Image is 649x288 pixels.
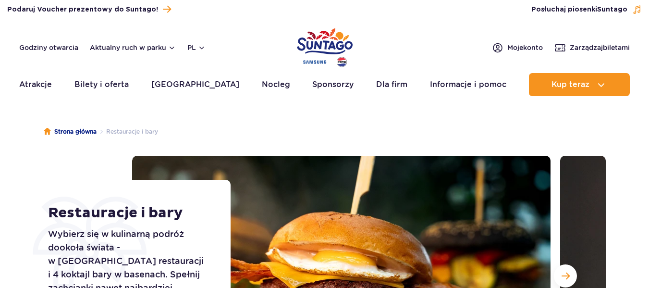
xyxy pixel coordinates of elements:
span: Kup teraz [551,80,589,89]
span: Suntago [597,6,627,13]
a: Zarządzajbiletami [554,42,630,53]
a: Park of Poland [297,24,353,68]
a: Dla firm [376,73,407,96]
a: [GEOGRAPHIC_DATA] [151,73,239,96]
span: Zarządzaj biletami [570,43,630,52]
a: Strona główna [44,127,97,137]
button: Posłuchaj piosenkiSuntago [531,5,642,14]
li: Restauracje i bary [97,127,158,137]
button: Kup teraz [529,73,630,96]
a: Bilety i oferta [74,73,129,96]
a: Podaruj Voucher prezentowy do Suntago! [7,3,171,16]
a: Sponsorzy [312,73,354,96]
span: Moje konto [507,43,543,52]
button: Aktualny ruch w parku [90,44,176,51]
a: Mojekonto [492,42,543,53]
a: Godziny otwarcia [19,43,78,52]
a: Atrakcje [19,73,52,96]
button: pl [187,43,206,52]
span: Posłuchaj piosenki [531,5,627,14]
span: Podaruj Voucher prezentowy do Suntago! [7,5,158,14]
button: Następny slajd [554,264,577,288]
a: Nocleg [262,73,290,96]
a: Informacje i pomoc [430,73,506,96]
h1: Restauracje i bary [48,204,209,222]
